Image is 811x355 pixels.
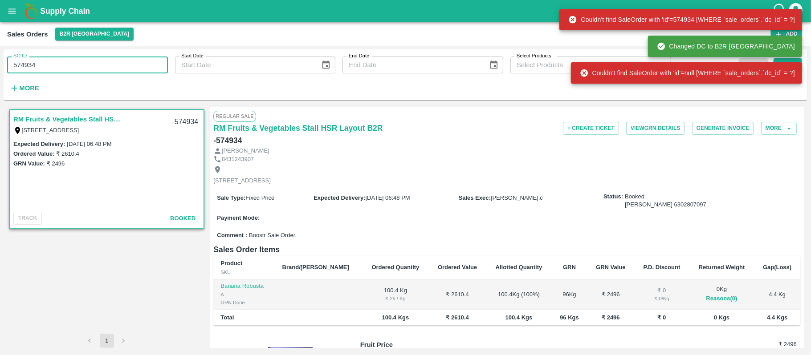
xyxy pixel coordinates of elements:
div: Couldn't find SaleOrder with 'id'=null [WHERE `sale_orders`.`dc_id` = ?] [580,65,795,81]
label: [DATE] 06:48 PM [67,141,111,147]
div: ₹ 26 / Kg [369,294,421,303]
button: Select DC [55,28,134,40]
b: GRN Value [596,264,625,270]
label: Sales Exec : [459,194,491,201]
b: P.D. Discount [644,264,681,270]
p: [PERSON_NAME] [222,147,269,155]
div: A [220,290,268,299]
label: Expected Delivery : [13,141,65,147]
button: open drawer [2,1,22,21]
button: More [761,122,797,135]
label: Status: [603,193,623,201]
input: End Date [342,56,481,73]
button: Reasons(0) [697,294,747,304]
label: Expected Delivery : [314,194,365,201]
strong: More [19,85,39,92]
p: Fruit Price [360,340,469,350]
b: 4.4 Kgs [767,314,787,321]
span: Fixed Price [245,194,274,201]
a: RM Fruits & Vegetables Stall HSR Layout B2R [13,113,125,125]
b: Allotted Quantity [496,264,542,270]
div: 574934 [169,112,204,133]
label: End Date [349,52,369,60]
button: + Create Ticket [563,122,619,135]
p: Banana Robusta [220,282,268,290]
div: Sales Orders [7,28,48,40]
button: Choose date [318,56,334,73]
button: page 1 [100,334,114,348]
div: Couldn't find SaleOrder with 'id'=574934 [WHERE `sale_orders`.`dc_id` = ?] [568,12,795,28]
h6: Sales Order Items [213,243,800,256]
p: [STREET_ADDRESS] [213,177,271,185]
span: Booked [625,193,706,209]
b: GRN [563,264,576,270]
b: Ordered Quantity [372,264,420,270]
input: Select Products [513,59,654,71]
div: account of current user [788,2,804,20]
button: More [7,81,41,96]
b: Supply Chain [40,7,90,16]
label: ₹ 2610.4 [56,150,79,157]
div: 96 Kg [558,290,580,299]
img: logo [22,2,40,20]
b: Product [220,260,242,266]
td: 100.4 Kg [362,279,428,310]
span: Boostr Sale Order. [249,231,297,240]
span: [PERSON_NAME].c [491,194,543,201]
td: 4.4 Kg [754,279,800,310]
label: Comment : [217,231,247,240]
td: ₹ 2610.4 [429,279,486,310]
nav: pagination navigation [82,334,132,348]
div: ₹ 0 [641,286,682,295]
b: 96 Kgs [560,314,579,321]
b: 100.4 Kgs [505,314,533,321]
input: Enter SO ID [7,56,168,73]
label: Ordered Value: [13,150,54,157]
div: [PERSON_NAME] 6302807097 [625,201,706,209]
label: Payment Mode : [217,214,260,221]
div: 100.4 Kg ( 100 %) [493,290,545,299]
label: [STREET_ADDRESS] [22,127,79,133]
label: Start Date [181,52,204,60]
label: ₹ 2496 [47,160,65,167]
label: Sale Type : [217,194,245,201]
span: [DATE] 06:48 PM [366,194,410,201]
button: Choose date [485,56,502,73]
div: GRN Done [220,299,268,307]
div: ₹ 0 / Kg [641,294,682,303]
b: ₹ 2610.4 [446,314,469,321]
h6: ₹ 2496 [724,340,797,349]
b: Total [220,314,234,321]
div: customer-support [772,3,788,19]
label: Select Products [517,52,551,60]
h6: - 574934 [213,134,242,147]
input: Start Date [175,56,314,73]
b: 0 Kgs [714,314,729,321]
div: 0 Kg [697,285,747,303]
b: ₹ 2496 [602,314,620,321]
p: 8431243907 [222,155,254,164]
button: Generate Invoice [692,122,754,135]
b: Brand/[PERSON_NAME] [282,264,349,270]
td: ₹ 2496 [587,279,635,310]
button: ViewGRN Details [626,122,685,135]
b: ₹ 0 [658,314,666,321]
div: Changed DC to B2R [GEOGRAPHIC_DATA] [657,38,795,54]
span: Booked [170,215,196,222]
a: RM Fruits & Vegetables Stall HSR Layout B2R [213,122,383,134]
label: GRN Value: [13,160,45,167]
div: SKU [220,268,268,276]
b: Ordered Value [438,264,477,270]
span: Regular Sale [213,111,256,121]
b: 100.4 Kgs [382,314,409,321]
b: Returned Weight [699,264,745,270]
b: Gap(Loss) [763,264,791,270]
a: Supply Chain [40,5,772,17]
label: SO ID [13,52,27,60]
